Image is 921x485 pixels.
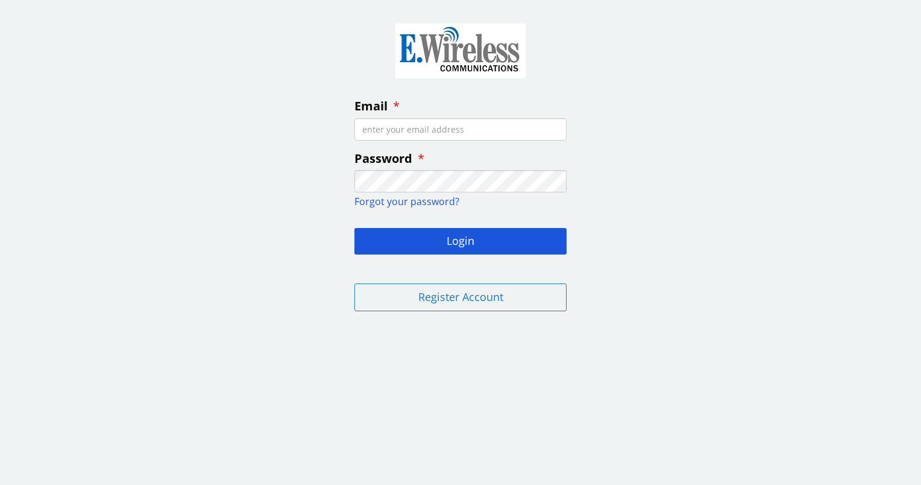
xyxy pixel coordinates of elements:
input: enter your email address [354,118,567,141]
a: Forgot your password? [354,195,459,208]
span: Password [354,150,412,166]
span: Email [354,98,388,114]
button: Login [354,228,567,255]
button: Register Account [354,284,567,311]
